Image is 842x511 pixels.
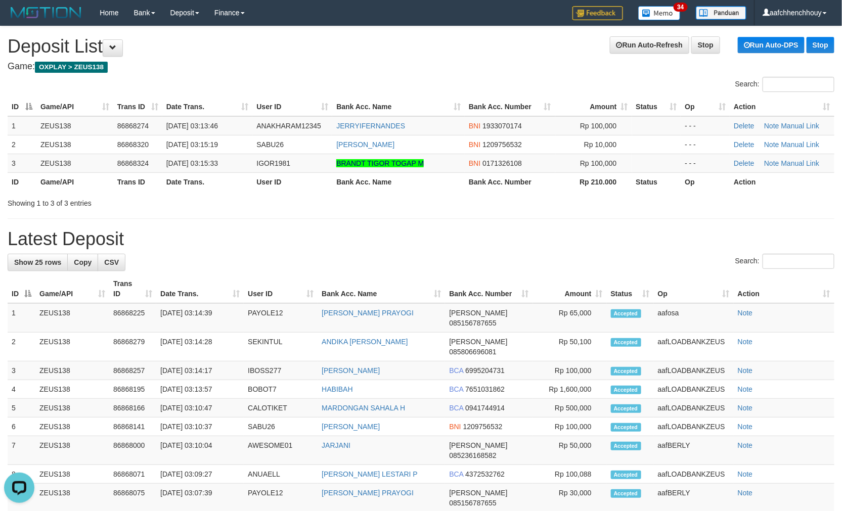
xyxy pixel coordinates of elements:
[449,423,461,431] span: BNI
[611,309,641,318] span: Accepted
[611,423,641,432] span: Accepted
[336,159,424,167] a: BRANDT TIGOR TOGAP M
[463,423,503,431] span: Copy 1209756532 to clipboard
[98,254,125,271] a: CSV
[8,333,35,361] td: 2
[4,4,34,34] button: Open LiveChat chat widget
[638,6,681,20] img: Button%20Memo.svg
[691,36,720,54] a: Stop
[244,417,318,436] td: SABU26
[533,465,607,484] td: Rp 100,088
[8,172,36,191] th: ID
[781,141,820,149] a: Manual Link
[67,254,98,271] a: Copy
[156,361,244,380] td: [DATE] 03:14:17
[8,116,36,135] td: 1
[156,303,244,333] td: [DATE] 03:14:39
[35,62,108,73] span: OXPLAY > ZEUS138
[322,385,352,393] a: HABIBAH
[611,442,641,450] span: Accepted
[735,77,834,92] label: Search:
[244,399,318,417] td: CALOTIKET
[336,122,405,130] a: JERRYIFERNANDES
[14,258,61,266] span: Show 25 rows
[109,380,156,399] td: 86868195
[449,489,507,497] span: [PERSON_NAME]
[465,98,555,116] th: Bank Acc. Number: activate to sort column ascending
[482,122,522,130] span: Copy 1933070174 to clipboard
[654,333,734,361] td: aafLOADBANKZEUS
[8,135,36,154] td: 2
[781,159,820,167] a: Manual Link
[322,441,350,449] a: JARJANI
[322,470,418,478] a: [PERSON_NAME] LESTARI P
[166,159,218,167] span: [DATE] 03:15:33
[611,338,641,347] span: Accepted
[445,274,533,303] th: Bank Acc. Number: activate to sort column ascending
[533,436,607,465] td: Rp 50,000
[674,3,687,12] span: 34
[8,254,68,271] a: Show 25 rows
[166,141,218,149] span: [DATE] 03:15:19
[244,436,318,465] td: AWESOME01
[252,98,332,116] th: User ID: activate to sort column ascending
[244,274,318,303] th: User ID: activate to sort column ascending
[156,436,244,465] td: [DATE] 03:10:04
[734,122,754,130] a: Delete
[465,172,555,191] th: Bank Acc. Number
[610,36,689,54] a: Run Auto-Refresh
[36,172,113,191] th: Game/API
[8,98,36,116] th: ID: activate to sort column descending
[104,258,119,266] span: CSV
[162,172,253,191] th: Date Trans.
[533,361,607,380] td: Rp 100,000
[449,309,507,317] span: [PERSON_NAME]
[322,423,380,431] a: [PERSON_NAME]
[35,333,109,361] td: ZEUS138
[156,399,244,417] td: [DATE] 03:10:47
[469,141,480,149] span: BNI
[681,98,730,116] th: Op: activate to sort column ascending
[482,159,522,167] span: Copy 0171326108 to clipboard
[166,122,218,130] span: [DATE] 03:13:46
[533,380,607,399] td: Rp 1,600,000
[738,366,753,375] a: Note
[322,366,380,375] a: [PERSON_NAME]
[8,436,35,465] td: 7
[244,380,318,399] td: BOBOT7
[533,417,607,436] td: Rp 100,000
[449,319,496,327] span: Copy 085156787655 to clipboard
[36,135,113,154] td: ZEUS138
[763,77,834,92] input: Search:
[74,258,92,266] span: Copy
[8,417,35,436] td: 6
[117,159,149,167] span: 86868324
[738,385,753,393] a: Note
[696,6,746,20] img: panduan.png
[156,417,244,436] td: [DATE] 03:10:37
[36,98,113,116] th: Game/API: activate to sort column ascending
[8,361,35,380] td: 3
[8,5,84,20] img: MOTION_logo.png
[449,366,463,375] span: BCA
[244,465,318,484] td: ANUAELL
[580,122,616,130] span: Rp 100,000
[449,451,496,459] span: Copy 085236168582 to clipboard
[764,141,779,149] a: Note
[580,159,616,167] span: Rp 100,000
[607,274,654,303] th: Status: activate to sort column ascending
[8,399,35,417] td: 5
[113,172,162,191] th: Trans ID
[156,465,244,484] td: [DATE] 03:09:27
[533,274,607,303] th: Amount: activate to sort column ascending
[256,159,290,167] span: IGOR1981
[572,6,623,20] img: Feedback.jpg
[244,361,318,380] td: IBOSS277
[244,333,318,361] td: SEKINTUL
[781,122,820,130] a: Manual Link
[8,465,35,484] td: 8
[156,274,244,303] th: Date Trans.: activate to sort column ascending
[730,98,834,116] th: Action: activate to sort column ascending
[36,154,113,172] td: ZEUS138
[469,159,480,167] span: BNI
